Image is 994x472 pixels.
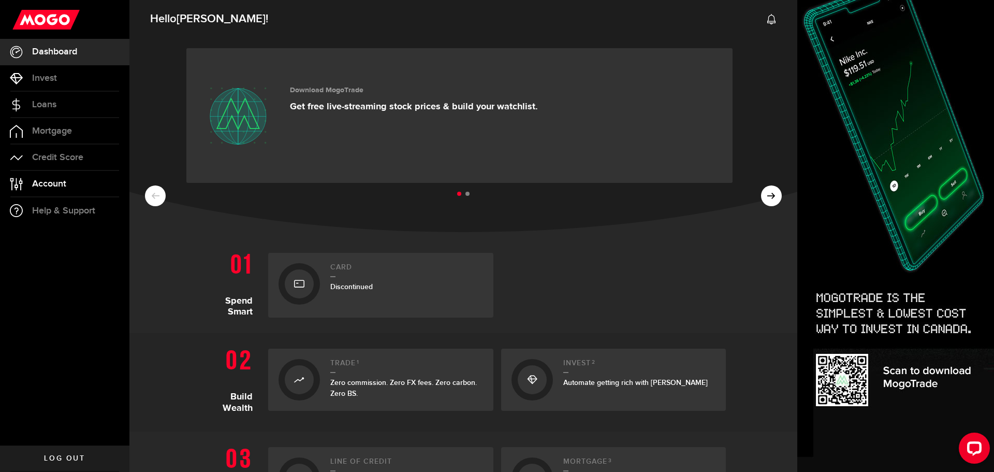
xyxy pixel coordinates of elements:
[330,378,477,398] span: Zero commission. Zero FX fees. Zero carbon. Zero BS.
[330,359,483,373] h2: Trade
[330,457,483,471] h2: Line of credit
[563,457,716,471] h2: Mortgage
[32,126,72,136] span: Mortgage
[357,359,359,365] sup: 1
[290,101,538,112] p: Get free live-streaming stock prices & build your watchlist.
[150,8,268,30] span: Hello !
[608,457,612,464] sup: 3
[592,359,595,365] sup: 2
[268,349,493,411] a: Trade1Zero commission. Zero FX fees. Zero carbon. Zero BS.
[32,100,56,109] span: Loans
[32,153,83,162] span: Credit Score
[186,48,733,183] a: Download MogoTrade Get free live-streaming stock prices & build your watchlist.
[177,12,266,26] span: [PERSON_NAME]
[268,253,493,318] a: CardDiscontinued
[32,74,57,83] span: Invest
[32,47,77,56] span: Dashboard
[563,378,708,387] span: Automate getting rich with [PERSON_NAME]
[290,86,538,95] h3: Download MogoTrade
[330,263,483,277] h2: Card
[44,455,85,462] span: Log out
[563,359,716,373] h2: Invest
[951,428,994,472] iframe: LiveChat chat widget
[32,206,95,216] span: Help & Support
[32,179,66,189] span: Account
[330,282,373,291] span: Discontinued
[501,349,726,411] a: Invest2Automate getting rich with [PERSON_NAME]
[201,344,260,416] h1: Build Wealth
[201,248,260,318] h1: Spend Smart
